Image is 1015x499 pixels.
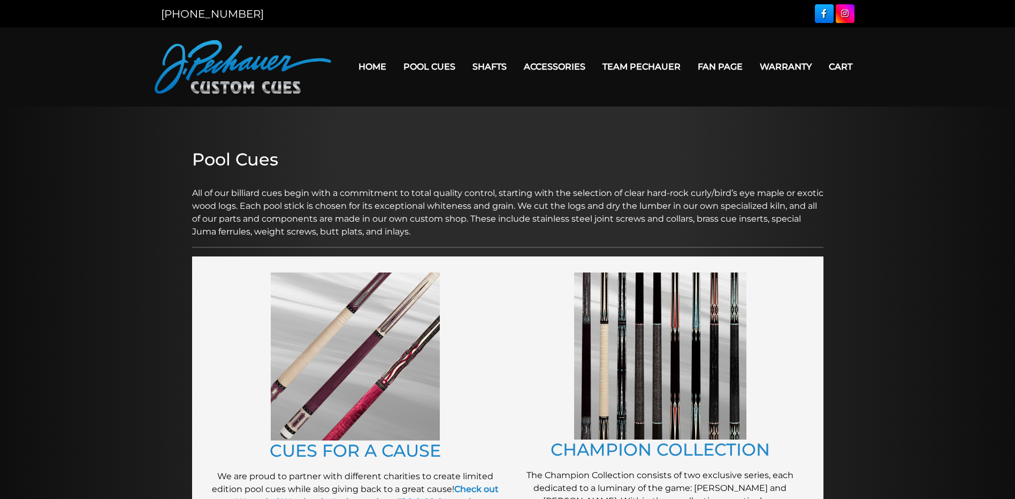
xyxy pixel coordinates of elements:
[820,53,861,80] a: Cart
[192,174,823,238] p: All of our billiard cues begin with a commitment to total quality control, starting with the sele...
[350,53,395,80] a: Home
[689,53,751,80] a: Fan Page
[464,53,515,80] a: Shafts
[270,440,441,461] a: CUES FOR A CAUSE
[395,53,464,80] a: Pool Cues
[751,53,820,80] a: Warranty
[155,40,331,94] img: Pechauer Custom Cues
[594,53,689,80] a: Team Pechauer
[551,439,770,460] a: CHAMPION COLLECTION
[192,149,823,170] h2: Pool Cues
[161,7,264,20] a: [PHONE_NUMBER]
[515,53,594,80] a: Accessories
